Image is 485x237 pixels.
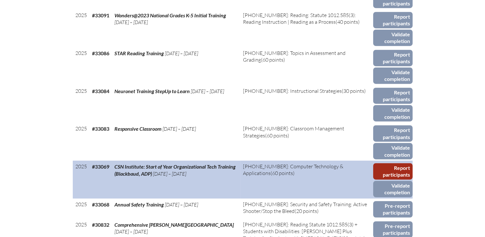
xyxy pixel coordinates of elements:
[92,12,109,18] b: #33091
[373,105,412,121] a: Validate completion
[243,50,346,63] span: [PHONE_NUMBER]: Topics in Assessment and Grading
[373,163,412,180] a: Report participants
[163,126,196,132] span: [DATE] – [DATE]
[243,12,356,25] span: [PHONE_NUMBER]: Reading: Statute 1012.585(3): Reading Instruction | Reading as a Process
[92,88,109,94] b: #33084
[240,198,373,219] td: (20 points)
[243,201,367,214] span: [PHONE_NUMBER]: Security and Safety Training: Active Shooter/Stop the Bleed
[165,201,198,208] span: [DATE] – [DATE]
[73,161,89,198] td: 2025
[92,50,109,56] b: #33086
[114,19,148,25] span: [DATE] – [DATE]
[114,228,148,235] span: [DATE] – [DATE]
[373,143,412,159] a: Validate completion
[373,12,412,28] a: Report participants
[373,88,412,104] a: Report participants
[191,88,224,94] span: [DATE] – [DATE]
[73,9,89,47] td: 2025
[243,125,344,138] span: [PHONE_NUMBER]: Classroom Management Strategies
[114,201,164,207] span: Annual Safety Training
[373,181,412,197] a: Validate completion
[73,198,89,219] td: 2025
[114,126,162,132] span: Responsive Classroom
[114,88,190,94] span: Neuronet Training StepUp to Learn
[243,163,343,176] span: [PHONE_NUMBER]: Computer Technology & Applications
[92,126,109,132] b: #33083
[240,85,373,123] td: (30 points)
[92,222,109,228] b: #30832
[114,222,234,228] span: Comprehensive [PERSON_NAME][GEOGRAPHIC_DATA]
[373,201,412,217] a: Pre-report participants
[240,123,373,161] td: (60 points)
[240,9,373,47] td: (40 points)
[373,50,412,66] a: Report participants
[92,201,109,207] b: #33068
[114,50,164,56] span: STAR Reading Training
[165,50,198,57] span: [DATE] – [DATE]
[373,125,412,142] a: Report participants
[373,67,412,84] a: Validate completion
[243,88,342,94] span: [PHONE_NUMBER]: Instructional Strategies
[73,123,89,161] td: 2025
[240,47,373,85] td: (60 points)
[240,161,373,198] td: (60 points)
[373,30,412,46] a: Validate completion
[114,163,236,177] span: CSN Institute: Start of Year Organizational Tech Training (Blackbaud, ADP)
[153,171,186,177] span: [DATE] – [DATE]
[73,47,89,85] td: 2025
[73,85,89,123] td: 2025
[92,163,109,170] b: #33069
[114,12,226,18] span: Wonders@2023 National Grades K-5 Initial Training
